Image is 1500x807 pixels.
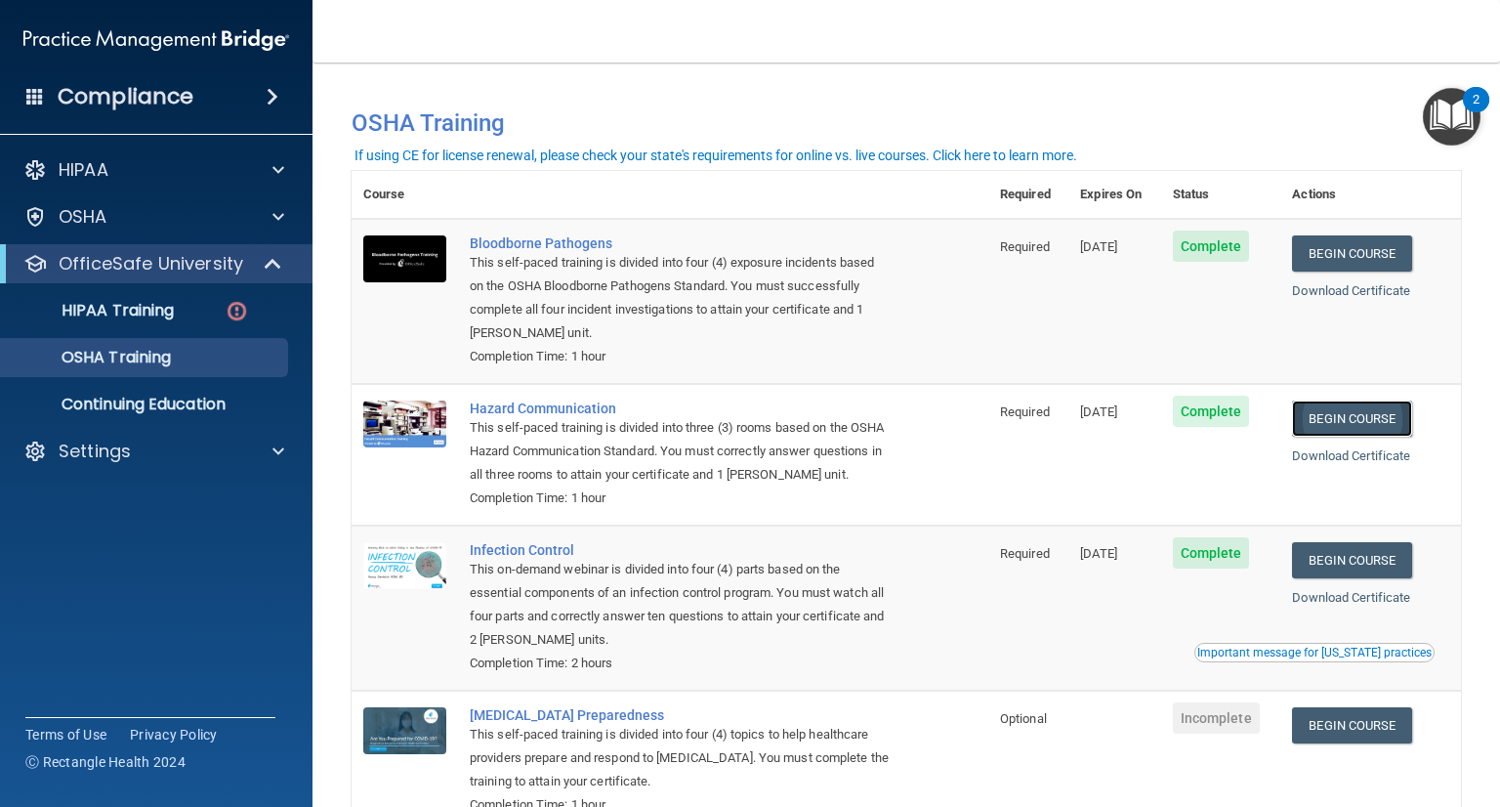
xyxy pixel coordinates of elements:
a: Begin Course [1292,235,1411,272]
div: Completion Time: 2 hours [470,652,891,675]
span: Ⓒ Rectangle Health 2024 [25,752,186,772]
th: Course [352,171,458,219]
a: OfficeSafe University [23,252,283,276]
a: Hazard Communication [470,401,891,416]
p: OSHA Training [13,348,171,367]
h4: Compliance [58,83,193,110]
a: Begin Course [1292,401,1411,437]
th: Expires On [1068,171,1160,219]
p: OSHA [59,205,107,229]
a: Terms of Use [25,725,106,744]
img: danger-circle.6113f641.png [225,299,249,323]
span: Optional [1000,711,1047,726]
span: Required [1000,546,1050,561]
a: Settings [23,440,284,463]
a: Infection Control [470,542,891,558]
p: HIPAA Training [13,301,174,320]
p: OfficeSafe University [59,252,243,276]
th: Required [988,171,1068,219]
a: Download Certificate [1292,590,1410,605]
button: Read this if you are a dental practitioner in the state of CA [1194,643,1435,662]
a: Privacy Policy [130,725,218,744]
span: Required [1000,404,1050,419]
span: [DATE] [1080,239,1117,254]
div: This self-paced training is divided into four (4) topics to help healthcare providers prepare and... [470,723,891,793]
th: Status [1161,171,1281,219]
div: Important message for [US_STATE] practices [1197,647,1432,658]
div: Completion Time: 1 hour [470,487,891,510]
th: Actions [1280,171,1461,219]
span: [DATE] [1080,546,1117,561]
div: This self-paced training is divided into four (4) exposure incidents based on the OSHA Bloodborne... [470,251,891,345]
p: HIPAA [59,158,108,182]
a: Download Certificate [1292,448,1410,463]
div: This self-paced training is divided into three (3) rooms based on the OSHA Hazard Communication S... [470,416,891,487]
a: Begin Course [1292,707,1411,743]
h4: OSHA Training [352,109,1461,137]
p: Settings [59,440,131,463]
span: Complete [1173,537,1250,569]
div: Completion Time: 1 hour [470,345,891,368]
span: Complete [1173,396,1250,427]
span: Required [1000,239,1050,254]
a: Begin Course [1292,542,1411,578]
a: Bloodborne Pathogens [470,235,891,251]
span: Incomplete [1173,702,1260,734]
p: Continuing Education [13,395,279,414]
div: If using CE for license renewal, please check your state's requirements for online vs. live cours... [354,149,1077,162]
a: Download Certificate [1292,283,1410,298]
div: This on-demand webinar is divided into four (4) parts based on the essential components of an inf... [470,558,891,652]
span: Complete [1173,231,1250,262]
button: If using CE for license renewal, please check your state's requirements for online vs. live cours... [352,146,1080,165]
span: [DATE] [1080,404,1117,419]
button: Open Resource Center, 2 new notifications [1423,88,1480,146]
img: PMB logo [23,21,289,60]
a: OSHA [23,205,284,229]
a: HIPAA [23,158,284,182]
a: [MEDICAL_DATA] Preparedness [470,707,891,723]
div: 2 [1473,100,1479,125]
